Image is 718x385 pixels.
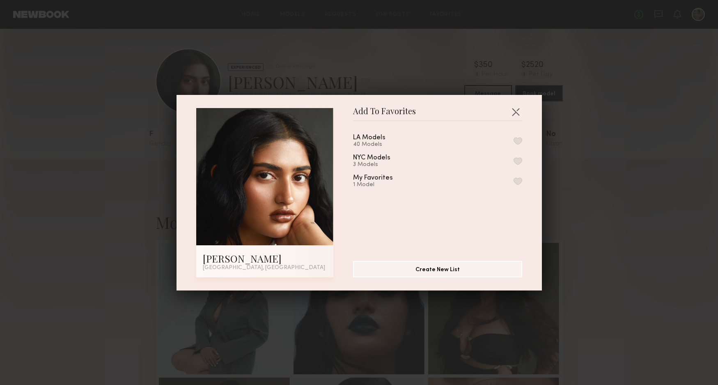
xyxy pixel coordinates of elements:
[509,105,522,118] button: Close
[353,261,522,277] button: Create New List
[353,141,405,148] div: 40 Models
[203,265,327,271] div: [GEOGRAPHIC_DATA], [GEOGRAPHIC_DATA]
[353,154,390,161] div: NYC Models
[203,252,327,265] div: [PERSON_NAME]
[353,182,413,188] div: 1 Model
[353,108,416,120] span: Add To Favorites
[353,134,385,141] div: LA Models
[353,161,410,168] div: 3 Models
[353,175,393,182] div: My Favorites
